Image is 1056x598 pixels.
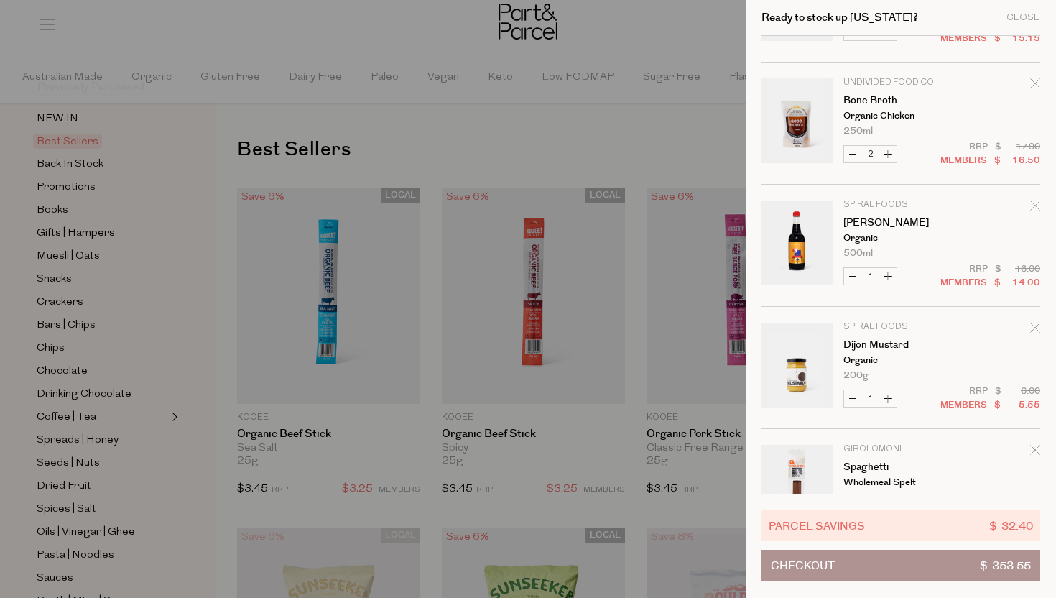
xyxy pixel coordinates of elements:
[843,111,955,121] p: Organic Chicken
[1030,443,1040,462] div: Remove Spaghetti
[861,390,879,407] input: QTY Dijon Mustard
[1006,13,1040,22] div: Close
[843,356,955,365] p: Organic
[843,96,955,106] a: Bone Broth
[1030,76,1040,96] div: Remove Bone Broth
[861,268,879,285] input: QTY Tamari
[761,550,1040,581] button: Checkout$ 353.55
[843,201,955,209] p: Spiral Foods
[980,551,1031,581] span: $ 353.55
[989,517,1033,534] span: $ 32.40
[771,551,835,581] span: Checkout
[843,445,955,454] p: Girolomoni
[843,218,955,228] a: [PERSON_NAME]
[843,249,873,258] span: 500ml
[769,517,865,534] span: Parcel Savings
[1030,321,1040,340] div: Remove Dijon Mustard
[843,323,955,331] p: Spiral Foods
[843,493,869,502] span: 500g
[843,371,869,380] span: 200g
[843,340,955,350] a: Dijon Mustard
[843,234,955,243] p: Organic
[843,78,955,87] p: Undivided Food Co.
[761,12,918,23] h2: Ready to stock up [US_STATE]?
[843,126,873,136] span: 250ml
[843,462,955,472] a: Spaghetti
[861,146,879,162] input: QTY Bone Broth
[1030,198,1040,218] div: Remove Tamari
[843,478,955,487] p: Wholemeal Spelt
